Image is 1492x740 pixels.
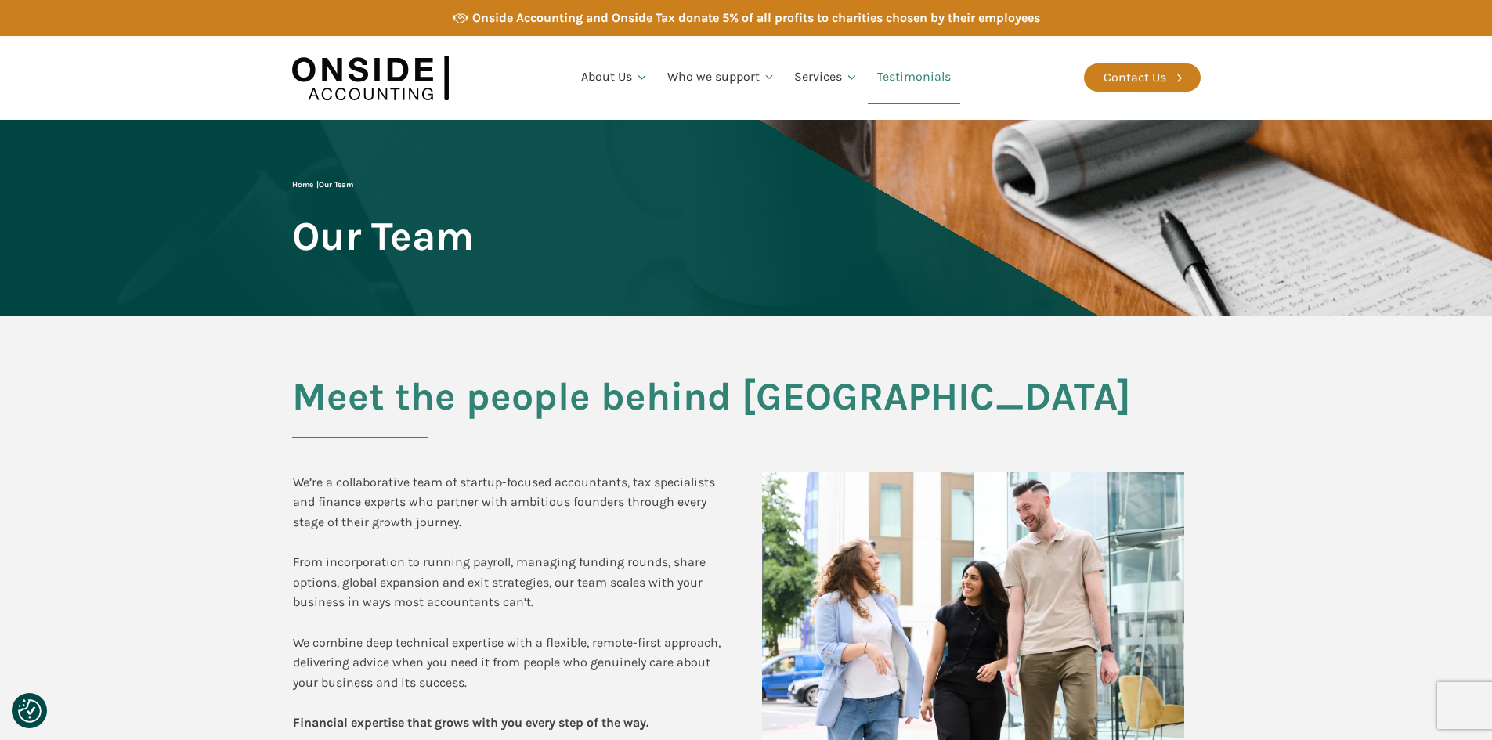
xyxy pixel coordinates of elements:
[293,715,648,730] b: Financial expertise that grows with you every step of the way.
[319,180,353,190] span: Our Team
[292,180,353,190] span: |
[18,699,42,723] img: Revisit consent button
[868,51,960,104] a: Testimonials
[292,48,449,108] img: Onside Accounting
[18,699,42,723] button: Consent Preferences
[658,51,786,104] a: Who we support
[472,8,1040,28] div: Onside Accounting and Onside Tax donate 5% of all profits to charities chosen by their employees
[292,180,313,190] a: Home
[1104,67,1166,88] div: Contact Us
[572,51,658,104] a: About Us
[292,375,1201,438] h2: Meet the people behind [GEOGRAPHIC_DATA]
[785,51,868,104] a: Services
[1084,63,1201,92] a: Contact Us
[292,215,474,258] span: Our Team
[293,472,731,733] div: We’re a collaborative team of startup-focused accountants, tax specialists and finance experts wh...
